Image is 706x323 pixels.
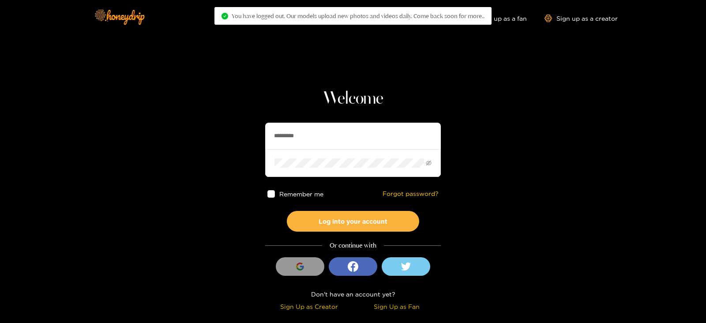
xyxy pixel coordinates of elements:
[466,15,527,22] a: Sign up as a fan
[355,301,439,312] div: Sign Up as Fan
[265,240,441,251] div: Or continue with
[287,211,419,232] button: Log into your account
[267,301,351,312] div: Sign Up as Creator
[545,15,618,22] a: Sign up as a creator
[279,191,323,197] span: Remember me
[222,13,228,19] span: check-circle
[426,160,432,166] span: eye-invisible
[265,289,441,299] div: Don't have an account yet?
[265,88,441,109] h1: Welcome
[383,190,439,198] a: Forgot password?
[232,12,484,19] span: You have logged out. Our models upload new photos and videos daily. Come back soon for more..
